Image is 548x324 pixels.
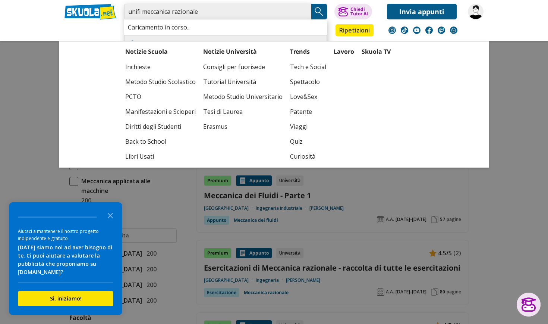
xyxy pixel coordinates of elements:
[350,7,368,16] div: Chiedi Tutor AI
[388,27,396,34] img: instagram
[203,104,283,119] a: Tesi di Laurea
[125,74,196,89] a: Metodo Studio Scolastico
[203,89,283,104] a: Metodo Studio Universitario
[290,47,310,56] a: Trends
[203,119,283,134] a: Erasmus
[290,134,326,149] a: Quiz
[203,59,283,74] a: Consigli per fuorisede
[438,27,445,34] img: twitch
[124,19,327,35] div: Caricamento in corso...
[125,149,196,164] a: Libri Usati
[18,243,113,276] div: [DATE] siamo noi ad aver bisogno di te. Ci puoi aiutare a valutare la pubblicità che proponiamo s...
[413,27,421,34] img: youtube
[18,228,113,242] div: Aiutaci a mantenere il nostro progetto indipendente e gratuito
[314,6,325,17] img: Cerca appunti, riassunti o versioni
[125,119,196,134] a: Diritti degli Studenti
[122,24,156,38] a: Appunti
[103,208,118,222] button: Close the survey
[125,47,168,56] a: Notizie Scuola
[124,4,311,19] input: Cerca appunti, riassunti o versioni
[290,149,326,164] a: Curiosità
[203,74,283,89] a: Tutorial Università
[425,27,433,34] img: facebook
[334,4,372,19] button: ChiediTutor AI
[468,4,484,19] img: GIADAANDREI
[387,4,457,19] a: Invia appunti
[290,119,326,134] a: Viaggi
[401,27,408,34] img: tiktok
[290,104,326,119] a: Patente
[128,39,139,50] img: Trova un tutor esperto
[203,47,257,56] a: Notizie Università
[125,134,196,149] a: Back to School
[290,74,326,89] a: Spettacolo
[18,291,113,306] button: Sì, iniziamo!
[125,104,196,119] a: Manifestazioni e Scioperi
[125,59,196,74] a: Inchieste
[334,47,354,56] a: Lavoro
[290,89,326,104] a: Love&Sex
[336,24,374,36] a: Ripetizioni
[362,47,391,56] a: Skuola TV
[290,59,326,74] a: Tech e Social
[125,89,196,104] a: PCTO
[311,4,327,19] button: Search Button
[450,27,457,34] img: WhatsApp
[9,202,122,315] div: Survey
[139,41,273,49] a: Trova un tutor esperto su questo argomento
